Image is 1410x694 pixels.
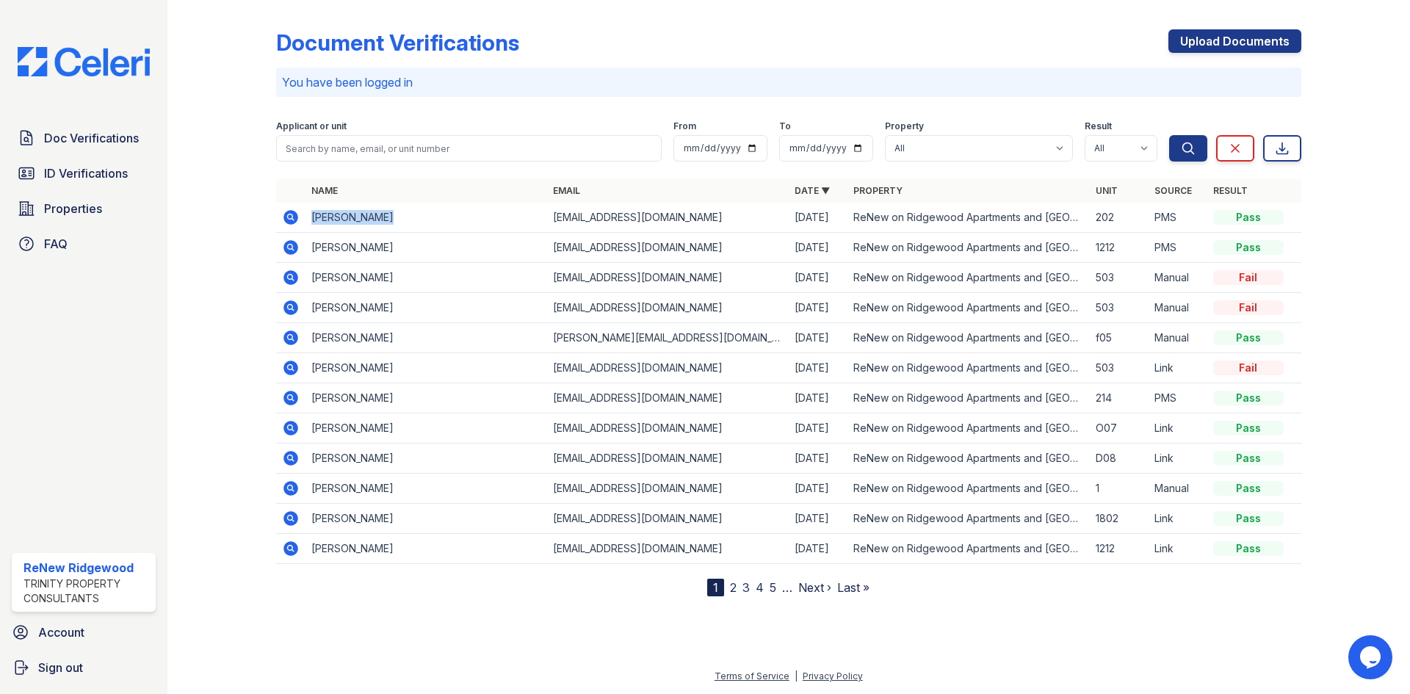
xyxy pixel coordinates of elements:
[305,444,547,474] td: [PERSON_NAME]
[847,293,1089,323] td: ReNew on Ridgewood Apartments and [GEOGRAPHIC_DATA]
[1213,361,1284,375] div: Fail
[12,159,156,188] a: ID Verifications
[1168,29,1301,53] a: Upload Documents
[38,659,83,676] span: Sign out
[547,474,789,504] td: [EMAIL_ADDRESS][DOMAIN_NAME]
[1149,534,1207,564] td: Link
[1213,511,1284,526] div: Pass
[730,580,737,595] a: 2
[1149,233,1207,263] td: PMS
[1149,474,1207,504] td: Manual
[847,413,1089,444] td: ReNew on Ridgewood Apartments and [GEOGRAPHIC_DATA]
[6,653,162,682] a: Sign out
[847,534,1089,564] td: ReNew on Ridgewood Apartments and [GEOGRAPHIC_DATA]
[1149,293,1207,323] td: Manual
[12,229,156,259] a: FAQ
[547,504,789,534] td: [EMAIL_ADDRESS][DOMAIN_NAME]
[44,235,68,253] span: FAQ
[853,185,903,196] a: Property
[847,203,1089,233] td: ReNew on Ridgewood Apartments and [GEOGRAPHIC_DATA]
[1213,421,1284,435] div: Pass
[1090,293,1149,323] td: 503
[547,353,789,383] td: [EMAIL_ADDRESS][DOMAIN_NAME]
[305,323,547,353] td: [PERSON_NAME]
[1213,391,1284,405] div: Pass
[1213,185,1248,196] a: Result
[1090,413,1149,444] td: O07
[1085,120,1112,132] label: Result
[553,185,580,196] a: Email
[847,233,1089,263] td: ReNew on Ridgewood Apartments and [GEOGRAPHIC_DATA]
[1090,353,1149,383] td: 503
[1149,353,1207,383] td: Link
[12,194,156,223] a: Properties
[282,73,1295,91] p: You have been logged in
[847,353,1089,383] td: ReNew on Ridgewood Apartments and [GEOGRAPHIC_DATA]
[1149,504,1207,534] td: Link
[789,323,847,353] td: [DATE]
[1090,474,1149,504] td: 1
[1149,444,1207,474] td: Link
[1090,444,1149,474] td: D08
[1213,451,1284,466] div: Pass
[798,580,831,595] a: Next ›
[789,534,847,564] td: [DATE]
[1090,233,1149,263] td: 1212
[885,120,924,132] label: Property
[795,185,830,196] a: Date ▼
[1213,481,1284,496] div: Pass
[305,504,547,534] td: [PERSON_NAME]
[305,203,547,233] td: [PERSON_NAME]
[1149,203,1207,233] td: PMS
[1090,504,1149,534] td: 1802
[12,123,156,153] a: Doc Verifications
[276,135,662,162] input: Search by name, email, or unit number
[847,263,1089,293] td: ReNew on Ridgewood Apartments and [GEOGRAPHIC_DATA]
[547,293,789,323] td: [EMAIL_ADDRESS][DOMAIN_NAME]
[547,383,789,413] td: [EMAIL_ADDRESS][DOMAIN_NAME]
[789,293,847,323] td: [DATE]
[847,323,1089,353] td: ReNew on Ridgewood Apartments and [GEOGRAPHIC_DATA]
[305,383,547,413] td: [PERSON_NAME]
[1149,383,1207,413] td: PMS
[795,670,798,682] div: |
[305,413,547,444] td: [PERSON_NAME]
[38,623,84,641] span: Account
[837,580,869,595] a: Last »
[789,504,847,534] td: [DATE]
[305,233,547,263] td: [PERSON_NAME]
[847,444,1089,474] td: ReNew on Ridgewood Apartments and [GEOGRAPHIC_DATA]
[276,29,519,56] div: Document Verifications
[742,580,750,595] a: 3
[547,263,789,293] td: [EMAIL_ADDRESS][DOMAIN_NAME]
[1090,534,1149,564] td: 1212
[1090,383,1149,413] td: 214
[305,263,547,293] td: [PERSON_NAME]
[782,579,792,596] span: …
[789,263,847,293] td: [DATE]
[707,579,724,596] div: 1
[1090,263,1149,293] td: 503
[756,580,764,595] a: 4
[1154,185,1192,196] a: Source
[1149,263,1207,293] td: Manual
[23,576,150,606] div: Trinity Property Consultants
[789,353,847,383] td: [DATE]
[1149,413,1207,444] td: Link
[789,383,847,413] td: [DATE]
[547,323,789,353] td: [PERSON_NAME][EMAIL_ADDRESS][DOMAIN_NAME]
[779,120,791,132] label: To
[305,293,547,323] td: [PERSON_NAME]
[547,534,789,564] td: [EMAIL_ADDRESS][DOMAIN_NAME]
[1213,541,1284,556] div: Pass
[547,233,789,263] td: [EMAIL_ADDRESS][DOMAIN_NAME]
[305,534,547,564] td: [PERSON_NAME]
[1213,300,1284,315] div: Fail
[847,383,1089,413] td: ReNew on Ridgewood Apartments and [GEOGRAPHIC_DATA]
[1213,270,1284,285] div: Fail
[1213,210,1284,225] div: Pass
[803,670,863,682] a: Privacy Policy
[789,474,847,504] td: [DATE]
[1090,323,1149,353] td: f05
[311,185,338,196] a: Name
